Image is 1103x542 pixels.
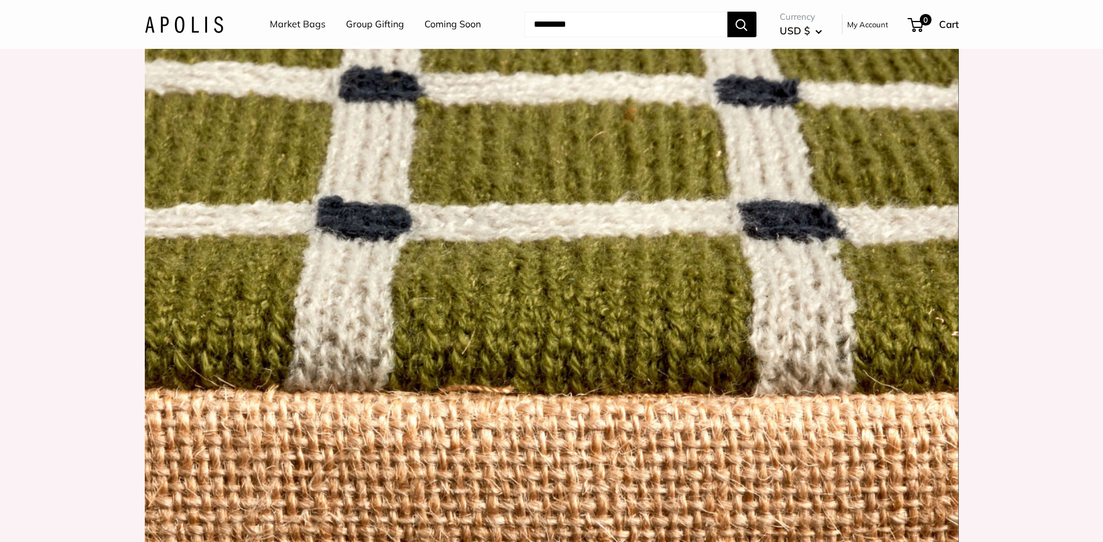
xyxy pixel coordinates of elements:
[780,22,822,40] button: USD $
[727,12,756,37] button: Search
[909,15,959,34] a: 0 Cart
[847,17,888,31] a: My Account
[524,12,727,37] input: Search...
[145,16,223,33] img: Apolis
[919,14,931,26] span: 0
[780,24,810,37] span: USD $
[780,9,822,25] span: Currency
[346,16,404,33] a: Group Gifting
[424,16,481,33] a: Coming Soon
[939,18,959,30] span: Cart
[270,16,326,33] a: Market Bags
